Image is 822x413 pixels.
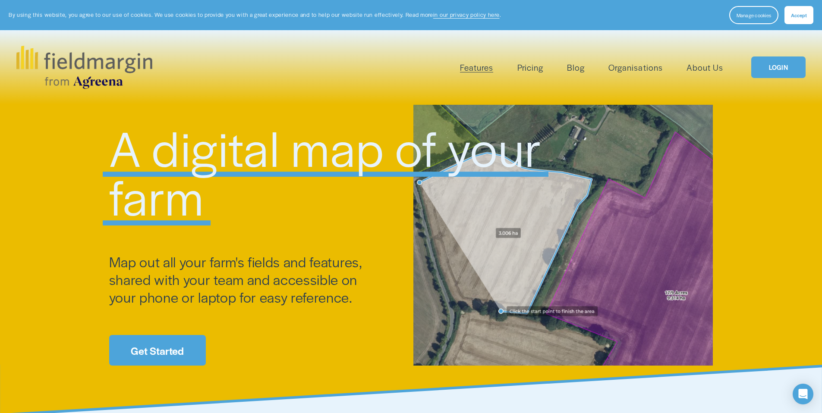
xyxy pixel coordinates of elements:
span: Features [460,61,493,74]
button: Accept [784,6,813,24]
p: By using this website, you agree to our use of cookies. We use cookies to provide you with a grea... [9,11,501,19]
a: Get Started [109,335,206,366]
span: Map out all your farm's fields and features, shared with your team and accessible on your phone o... [109,252,366,307]
span: Manage cookies [737,12,771,19]
a: folder dropdown [460,60,493,75]
span: A digital map of your farm [109,113,553,230]
a: Organisations [608,60,662,75]
a: LOGIN [751,56,806,78]
a: Pricing [517,60,543,75]
button: Manage cookies [729,6,778,24]
div: Open Intercom Messenger [793,384,813,404]
a: in our privacy policy here [433,11,500,19]
a: Blog [567,60,585,75]
span: Accept [791,12,807,19]
a: About Us [687,60,723,75]
img: fieldmargin.com [16,46,152,89]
